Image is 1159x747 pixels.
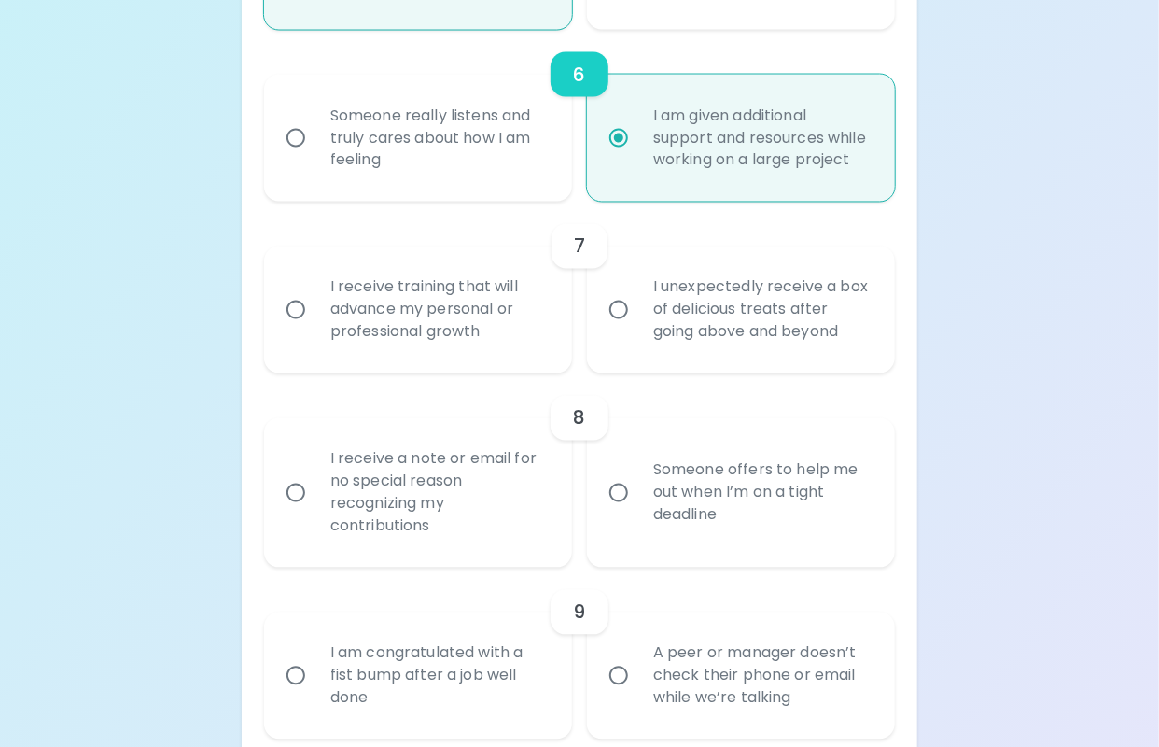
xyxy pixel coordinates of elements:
h6: 9 [573,598,585,627]
div: I receive training that will advance my personal or professional growth [315,254,562,366]
div: I am congratulated with a fist bump after a job well done [315,620,562,732]
div: I unexpectedly receive a box of delicious treats after going above and beyond [638,254,885,366]
div: choice-group-check [264,202,895,373]
div: Someone offers to help me out when I’m on a tight deadline [638,437,885,549]
h6: 7 [574,232,585,261]
h6: 6 [573,60,585,90]
h6: 8 [573,403,585,433]
div: choice-group-check [264,373,895,568]
div: choice-group-check [264,30,895,202]
div: I am given additional support and resources while working on a large project [638,82,885,194]
div: A peer or manager doesn’t check their phone or email while we’re talking [638,620,885,732]
div: Someone really listens and truly cares about how I am feeling [315,82,562,194]
div: I receive a note or email for no special reason recognizing my contributions [315,426,562,560]
div: choice-group-check [264,568,895,740]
